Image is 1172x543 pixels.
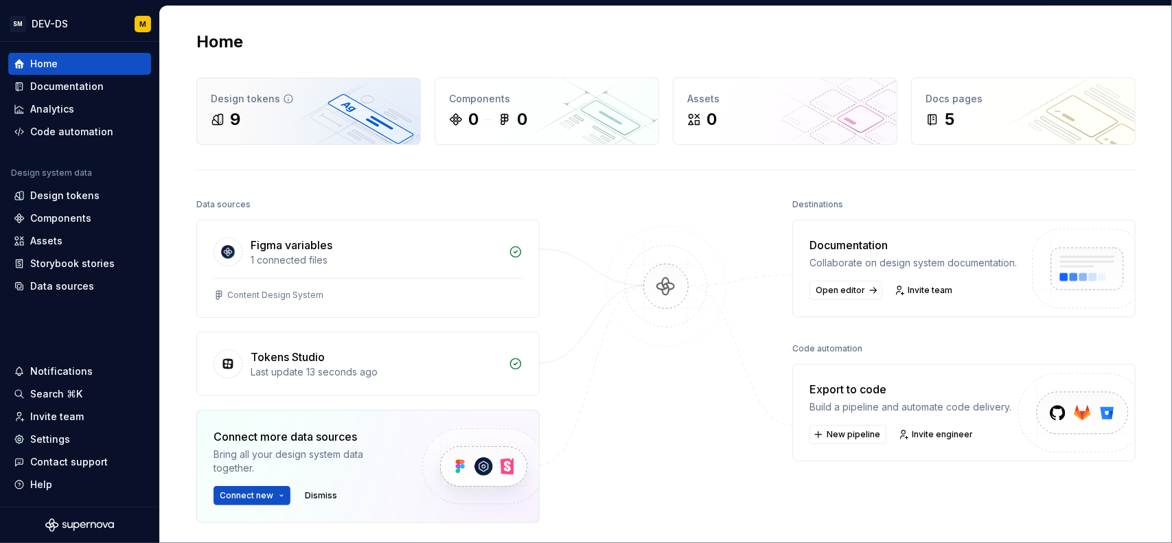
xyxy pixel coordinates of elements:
[8,451,151,473] button: Contact support
[706,108,717,130] div: 0
[30,455,108,469] div: Contact support
[227,290,323,301] div: Content Design System
[8,230,151,252] a: Assets
[816,285,865,296] span: Open editor
[3,9,157,38] button: SMDEV-DSM
[45,518,114,532] svg: Supernova Logo
[449,92,645,106] div: Components
[211,92,406,106] div: Design tokens
[11,167,92,178] div: Design system data
[792,195,843,214] div: Destinations
[30,478,52,492] div: Help
[891,281,958,300] a: Invite team
[30,125,113,139] div: Code automation
[251,253,501,267] div: 1 connected files
[8,406,151,428] a: Invite team
[30,57,58,71] div: Home
[8,98,151,120] a: Analytics
[8,383,151,405] button: Search ⌘K
[251,365,501,379] div: Last update 13 seconds ago
[827,429,880,440] span: New pipeline
[468,108,479,130] div: 0
[196,78,421,145] a: Design tokens9
[8,185,151,207] a: Design tokens
[435,78,659,145] a: Components00
[251,237,332,253] div: Figma variables
[895,425,979,444] a: Invite engineer
[673,78,897,145] a: Assets0
[926,92,1121,106] div: Docs pages
[30,365,93,378] div: Notifications
[792,339,862,358] div: Code automation
[912,429,973,440] span: Invite engineer
[809,381,1011,397] div: Export to code
[30,257,115,270] div: Storybook stories
[30,279,94,293] div: Data sources
[517,108,527,130] div: 0
[230,108,240,130] div: 9
[305,490,337,501] span: Dismiss
[30,234,62,248] div: Assets
[30,432,70,446] div: Settings
[214,448,399,475] div: Bring all your design system data together.
[196,332,540,396] a: Tokens StudioLast update 13 seconds ago
[809,237,1017,253] div: Documentation
[196,220,540,318] a: Figma variables1 connected filesContent Design System
[945,108,954,130] div: 5
[30,387,82,401] div: Search ⌘K
[196,31,243,53] h2: Home
[8,428,151,450] a: Settings
[32,17,68,31] div: DEV-DS
[8,253,151,275] a: Storybook stories
[809,256,1017,270] div: Collaborate on design system documentation.
[8,275,151,297] a: Data sources
[30,80,104,93] div: Documentation
[809,281,882,300] a: Open editor
[30,189,100,203] div: Design tokens
[8,474,151,496] button: Help
[30,102,74,116] div: Analytics
[687,92,883,106] div: Assets
[196,195,251,214] div: Data sources
[139,19,146,30] div: M
[10,16,26,32] div: SM
[251,349,325,365] div: Tokens Studio
[908,285,952,296] span: Invite team
[220,490,273,501] span: Connect new
[911,78,1136,145] a: Docs pages5
[8,207,151,229] a: Components
[299,486,343,505] button: Dismiss
[30,410,84,424] div: Invite team
[809,425,886,444] button: New pipeline
[214,428,399,445] div: Connect more data sources
[8,360,151,382] button: Notifications
[8,53,151,75] a: Home
[8,76,151,97] a: Documentation
[809,400,1011,414] div: Build a pipeline and automate code delivery.
[30,211,91,225] div: Components
[8,121,151,143] a: Code automation
[214,486,290,505] button: Connect new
